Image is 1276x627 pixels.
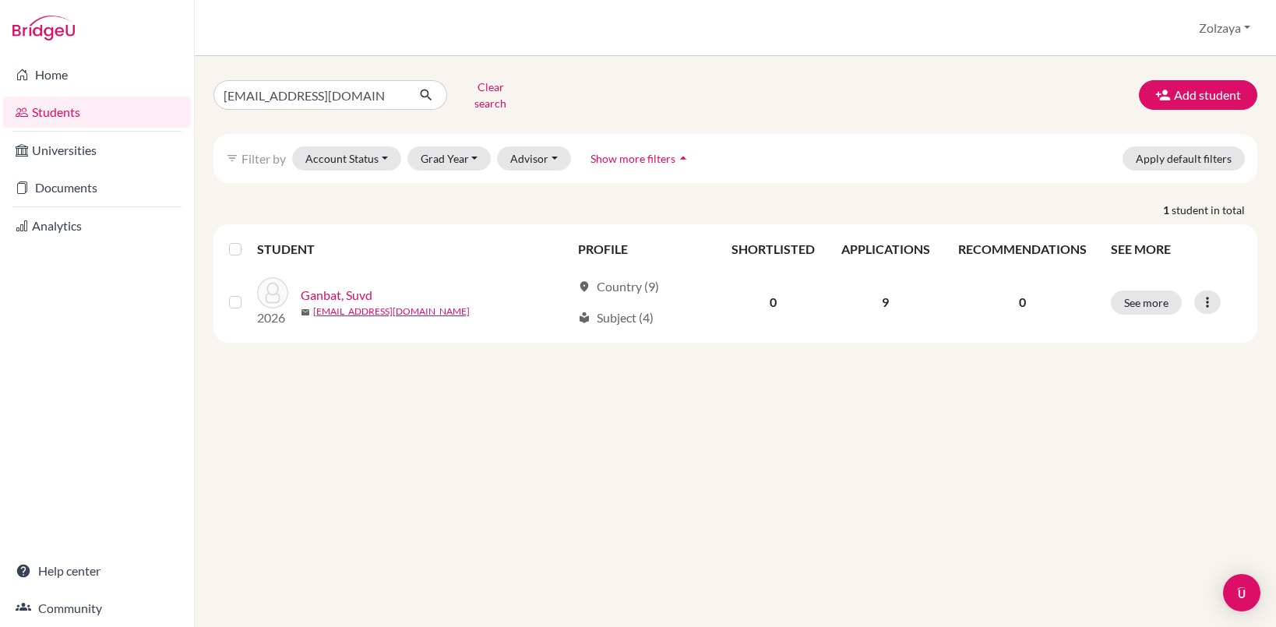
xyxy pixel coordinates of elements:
img: Bridge-U [12,16,75,41]
button: See more [1111,291,1182,315]
i: arrow_drop_up [675,150,691,166]
div: Open Intercom Messenger [1223,574,1260,611]
a: Documents [3,172,191,203]
a: Home [3,59,191,90]
button: Clear search [447,75,534,115]
a: Students [3,97,191,128]
button: Zolzaya [1192,13,1257,43]
button: Apply default filters [1123,146,1245,171]
a: Help center [3,555,191,586]
span: local_library [578,312,590,324]
td: 9 [828,268,943,336]
span: Show more filters [590,152,675,165]
span: student in total [1172,202,1257,218]
th: APPLICATIONS [828,231,943,268]
p: 0 [953,293,1092,312]
div: Subject (4) [578,308,654,327]
a: Analytics [3,210,191,241]
a: Ganbat, Suvd [301,286,372,305]
th: STUDENT [257,231,569,268]
div: Country (9) [578,277,659,296]
th: SEE MORE [1102,231,1251,268]
a: Community [3,593,191,624]
td: 0 [718,268,828,336]
input: Find student by name... [213,80,407,110]
span: Filter by [241,151,286,166]
th: SHORTLISTED [718,231,828,268]
button: Grad Year [407,146,492,171]
button: Advisor [497,146,571,171]
button: Account Status [292,146,401,171]
span: mail [301,308,310,317]
img: Ganbat, Suvd [257,277,288,308]
th: PROFILE [569,231,718,268]
span: location_on [578,280,590,293]
i: filter_list [226,152,238,164]
p: 2026 [257,308,288,327]
a: Universities [3,135,191,166]
strong: 1 [1163,202,1172,218]
button: Add student [1139,80,1257,110]
a: [EMAIL_ADDRESS][DOMAIN_NAME] [313,305,470,319]
button: Show more filtersarrow_drop_up [577,146,704,171]
th: RECOMMENDATIONS [943,231,1102,268]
